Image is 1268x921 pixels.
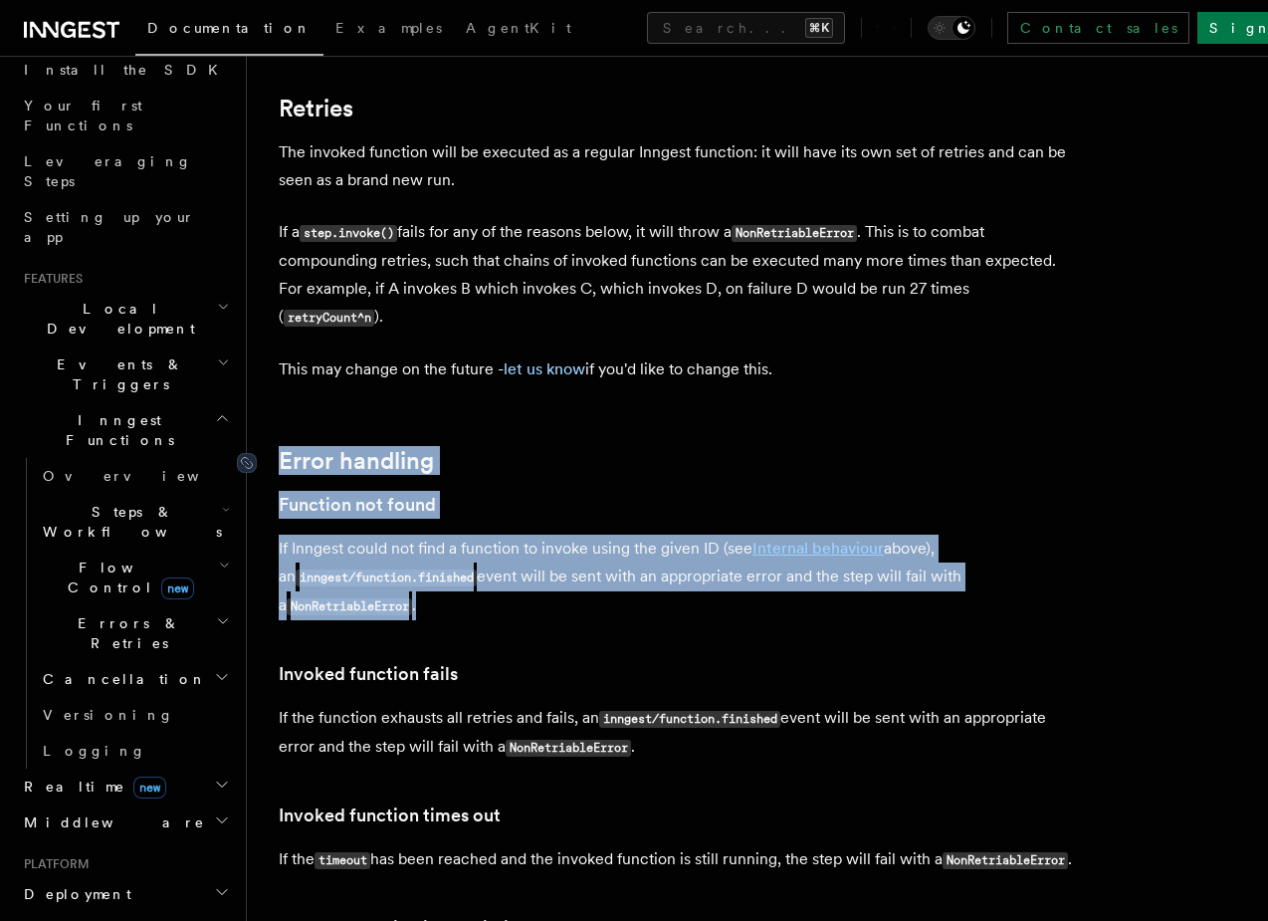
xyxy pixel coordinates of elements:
[279,660,458,688] a: Invoked function fails
[315,852,370,869] code: timeout
[279,535,1075,620] p: If Inngest could not find a function to invoke using the given ID (see above), an event will be s...
[16,777,166,797] span: Realtime
[296,570,477,586] code: inngest/function.finished
[161,577,194,599] span: new
[35,605,234,661] button: Errors & Retries
[279,802,501,829] a: Invoked function times out
[35,458,234,494] a: Overview
[279,218,1075,332] p: If a fails for any of the reasons below, it will throw a . This is to combat compounding retries,...
[279,491,436,519] a: Function not found
[43,707,174,723] span: Versioning
[323,6,454,54] a: Examples
[279,355,1075,383] p: This may change on the future - if you'd like to change this.
[805,18,833,38] kbd: ⌘K
[16,812,205,832] span: Middleware
[43,468,248,484] span: Overview
[35,494,234,550] button: Steps & Workflows
[35,502,222,542] span: Steps & Workflows
[279,704,1075,762] p: If the function exhausts all retries and fails, an event will be sent with an appropriate error a...
[16,402,234,458] button: Inngest Functions
[335,20,442,36] span: Examples
[16,876,234,912] button: Deployment
[454,6,583,54] a: AgentKit
[279,447,434,475] a: Error handling
[24,209,195,245] span: Setting up your app
[133,777,166,799] span: new
[300,225,397,242] code: step.invoke()
[16,884,131,904] span: Deployment
[928,16,975,40] button: Toggle dark mode
[35,661,234,697] button: Cancellation
[16,458,234,769] div: Inngest Functions
[1007,12,1189,44] a: Contact sales
[599,711,780,728] code: inngest/function.finished
[16,271,83,287] span: Features
[16,856,90,872] span: Platform
[35,550,234,605] button: Flow Controlnew
[647,12,845,44] button: Search...⌘K
[35,669,207,689] span: Cancellation
[506,740,631,757] code: NonRetriableError
[16,410,215,450] span: Inngest Functions
[16,143,234,199] a: Leveraging Steps
[16,769,234,805] button: Realtimenew
[24,153,192,189] span: Leveraging Steps
[287,598,412,615] code: NonRetriableError
[35,697,234,733] a: Versioning
[16,52,234,88] a: Install the SDK
[43,743,146,759] span: Logging
[16,346,234,402] button: Events & Triggers
[16,805,234,840] button: Middleware
[16,291,234,346] button: Local Development
[279,95,353,122] a: Retries
[284,310,374,327] code: retryCount^n
[466,20,571,36] span: AgentKit
[752,539,884,558] a: Internal behaviour
[279,138,1075,194] p: The invoked function will be executed as a regular Inngest function: it will have its own set of ...
[943,852,1068,869] code: NonRetriableError
[35,733,234,769] a: Logging
[16,88,234,143] a: Your first Functions
[732,225,857,242] code: NonRetriableError
[35,613,216,653] span: Errors & Retries
[147,20,312,36] span: Documentation
[35,558,219,597] span: Flow Control
[16,299,217,339] span: Local Development
[24,98,142,133] span: Your first Functions
[279,845,1075,874] p: If the has been reached and the invoked function is still running, the step will fail with a .
[504,359,585,378] a: let us know
[135,6,323,56] a: Documentation
[16,199,234,255] a: Setting up your app
[24,62,230,78] span: Install the SDK
[16,354,217,394] span: Events & Triggers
